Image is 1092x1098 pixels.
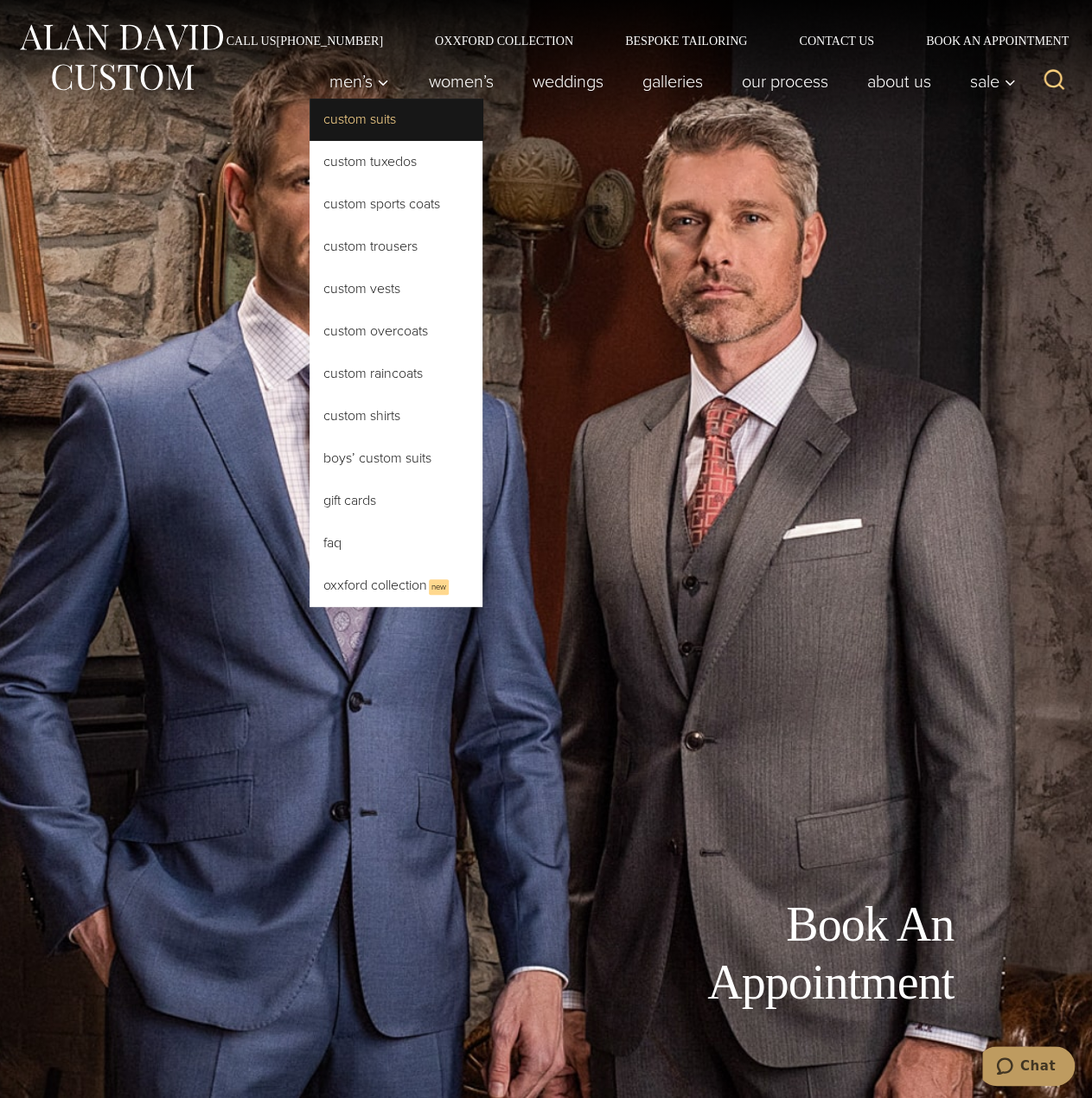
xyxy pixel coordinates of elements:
[310,437,482,479] a: Boys’ Custom Suits
[310,226,482,267] a: Custom Trousers
[310,395,482,437] a: Custom Shirts
[900,35,1075,47] a: Book an Appointment
[310,64,1025,99] nav: Primary Navigation
[1033,61,1075,102] button: View Search Form
[773,35,900,47] a: Contact Us
[201,35,409,47] a: Call Us[PHONE_NUMBER]
[513,64,623,99] a: weddings
[310,183,482,225] a: Custom Sports Coats
[565,896,954,1012] h1: Book An Appointment
[201,35,1075,47] nav: Secondary Navigation
[310,64,409,99] button: Men’s sub menu toggle
[599,35,773,47] a: Bespoke Tailoring
[17,19,225,96] img: Alan David Custom
[409,64,513,99] a: Women’s
[310,522,482,564] a: FAQ
[722,64,847,99] a: Our Process
[310,565,482,607] a: Oxxford CollectionNew
[310,268,482,310] a: Custom Vests
[982,1046,1075,1089] iframe: Opens a widget where you can chat to one of our agents
[276,34,383,48] avayaelement: [PHONE_NUMBER]
[623,64,722,99] a: Galleries
[310,310,482,352] a: Custom Overcoats
[950,64,1025,99] button: Sale sub menu toggle
[310,99,482,140] a: Custom Suits
[847,64,950,99] a: About Us
[409,35,599,47] a: Oxxford Collection
[310,480,482,521] a: Gift Cards
[429,579,449,595] span: New
[310,141,482,182] a: Custom Tuxedos
[310,353,482,394] a: Custom Raincoats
